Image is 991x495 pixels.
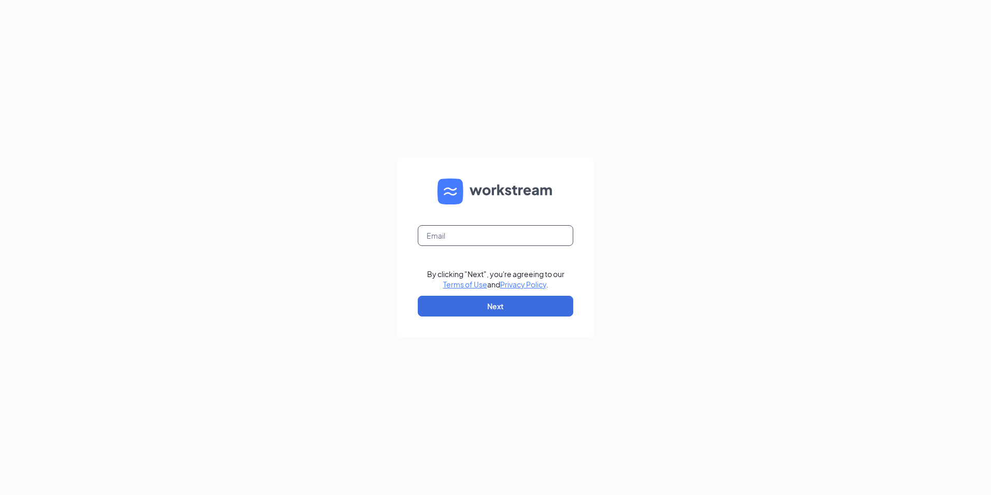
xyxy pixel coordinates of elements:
img: WS logo and Workstream text [437,178,554,204]
div: By clicking "Next", you're agreeing to our and . [427,269,564,290]
a: Privacy Policy [500,280,546,289]
input: Email [418,225,573,246]
button: Next [418,296,573,317]
a: Terms of Use [443,280,487,289]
